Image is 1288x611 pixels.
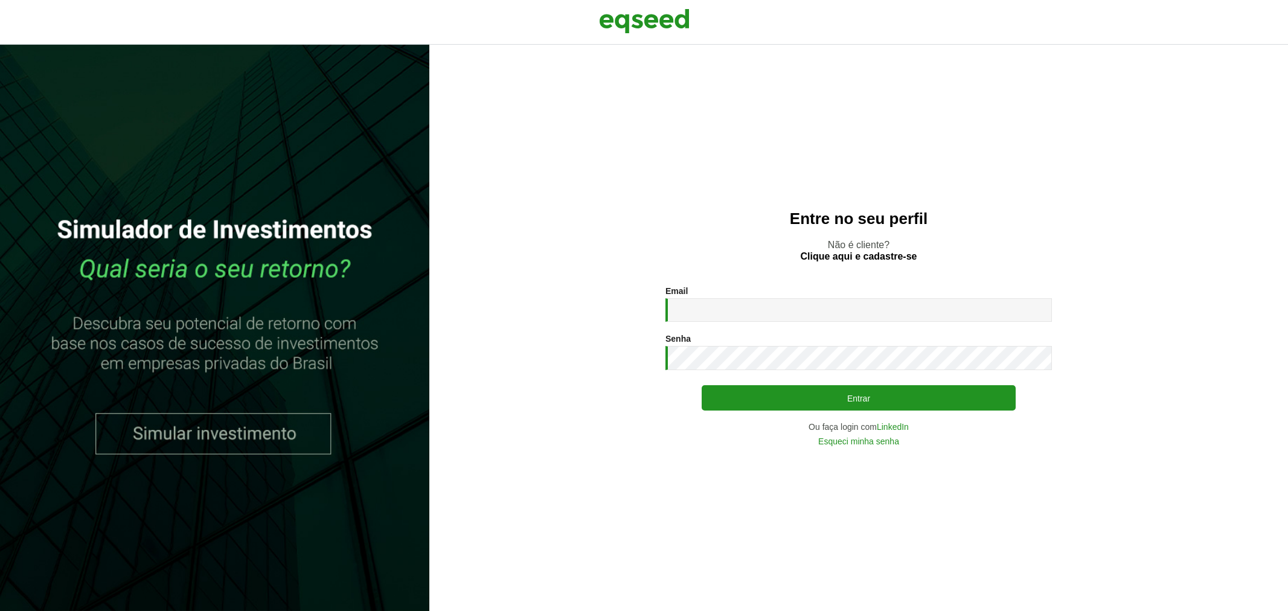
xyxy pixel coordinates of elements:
button: Entrar [702,385,1016,411]
h2: Entre no seu perfil [453,210,1264,228]
a: Clique aqui e cadastre-se [801,252,917,261]
a: Esqueci minha senha [818,437,899,446]
label: Senha [665,334,691,343]
div: Ou faça login com [665,423,1052,431]
label: Email [665,287,688,295]
img: EqSeed Logo [599,6,690,36]
p: Não é cliente? [453,239,1264,262]
a: LinkedIn [877,423,909,431]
